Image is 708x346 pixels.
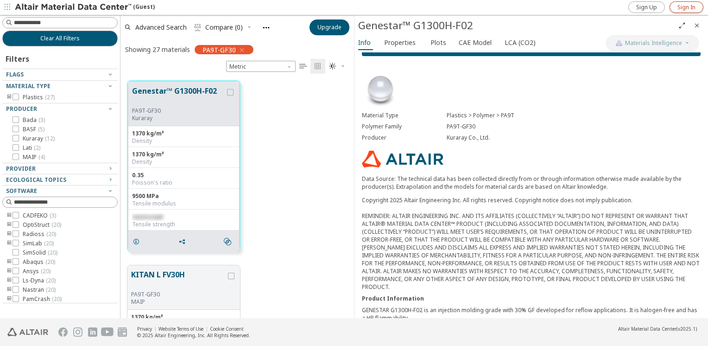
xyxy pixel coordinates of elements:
[15,3,133,12] img: Altair Material Data Center
[132,107,225,115] div: PA9T-GF30
[2,163,118,174] button: Provider
[132,200,235,207] div: Tensile modulus
[131,269,226,291] button: KITAN L FV30H
[50,211,56,219] span: ( 3 )
[6,94,13,101] i: toogle group
[46,276,56,284] span: ( 20 )
[447,134,701,141] div: Kuraray Co., Ltd.
[6,176,66,184] span: Ecological Topics
[46,230,56,238] span: ( 20 )
[430,35,446,50] span: Plots
[158,326,203,332] a: Website Terms of Use
[202,45,236,54] span: PA9T-GF30
[6,258,13,266] i: toogle group
[226,61,296,72] div: Unit System
[358,18,675,33] div: Genestar™ G1300H-F02
[125,45,190,54] div: Showing 27 materials
[45,258,55,266] span: ( 20 )
[7,328,48,336] img: Altair Engineering
[310,59,325,74] button: Tile View
[23,258,55,266] span: Abaqus
[23,295,62,303] span: PamCrash
[362,71,399,108] img: Material Type Image
[23,94,55,101] span: Plastics
[23,126,44,133] span: BASF
[362,295,701,302] div: Product Information
[44,239,54,247] span: ( 20 )
[2,31,118,46] button: Clear All Filters
[6,240,13,247] i: toogle group
[224,238,231,245] i: 
[689,18,704,33] button: Close
[132,130,235,137] div: 1370 kg/m³
[6,187,37,195] span: Software
[6,221,13,229] i: toogle group
[137,326,152,332] a: Privacy
[329,63,336,70] i: 
[628,1,665,13] a: Sign Up
[2,46,34,69] div: Filters
[132,192,235,200] div: 9500 MPa
[132,151,235,158] div: 1370 kg/m³
[38,125,44,133] span: ( 5 )
[358,35,371,50] span: Info
[606,35,699,51] button: AI CopilotMaterials Intelligence
[675,18,689,33] button: Full Screen
[6,286,13,294] i: toogle group
[52,295,62,303] span: ( 20 )
[137,332,250,339] div: © 2025 Altair Engineering, Inc. All Rights Reserved.
[2,81,118,92] button: Material Type
[384,35,416,50] span: Properties
[317,24,341,31] span: Upgrade
[2,103,118,115] button: Producer
[132,115,225,122] p: Kuraray
[618,326,676,332] span: Altair Material Data Center
[23,144,40,152] span: Lati
[51,221,61,229] span: ( 20 )
[132,172,235,179] div: 0.35
[23,268,51,275] span: Ansys
[132,85,225,107] button: Genestar™ G1300H-F02
[6,231,13,238] i: toogle group
[362,151,443,167] img: Logo - Provider
[205,24,243,31] span: Compare (0)
[131,298,226,306] p: MAIP
[362,134,447,141] div: Producer
[48,249,57,256] span: ( 20 )
[46,286,56,294] span: ( 20 )
[362,196,701,291] div: Copyright 2025 Altair Engineering Inc. All rights reserved. Copyright notice does not imply publi...
[447,123,701,130] div: PA9T-GF30
[38,116,45,124] span: ( 3 )
[299,63,307,70] i: 
[210,326,244,332] a: Cookie Consent
[314,63,322,70] i: 
[636,4,657,11] span: Sign Up
[447,112,701,119] div: Plastics > Polymer > PA9T
[670,1,703,13] a: Sign In
[132,137,235,145] div: Density
[6,105,37,113] span: Producer
[132,213,163,221] span: restricted
[23,277,56,284] span: Ls-Dyna
[6,165,36,173] span: Provider
[23,221,61,229] span: OptiStruct
[310,19,349,35] button: Upgrade
[2,69,118,80] button: Flags
[6,277,13,284] i: toogle group
[23,212,56,219] span: CADFEKO
[6,212,13,219] i: toogle group
[132,179,235,186] div: Poisson's ratio
[226,61,296,72] span: Metric
[120,74,354,319] div: grid
[131,291,226,298] div: PA9T-GF30
[135,24,187,31] span: Advanced Search
[2,174,118,186] button: Ecological Topics
[2,186,118,197] button: Software
[296,59,310,74] button: Table View
[38,153,45,161] span: ( 4 )
[6,70,24,78] span: Flags
[194,24,202,31] i: 
[677,4,695,11] span: Sign In
[6,295,13,303] i: toogle group
[362,123,447,130] div: Polymer Family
